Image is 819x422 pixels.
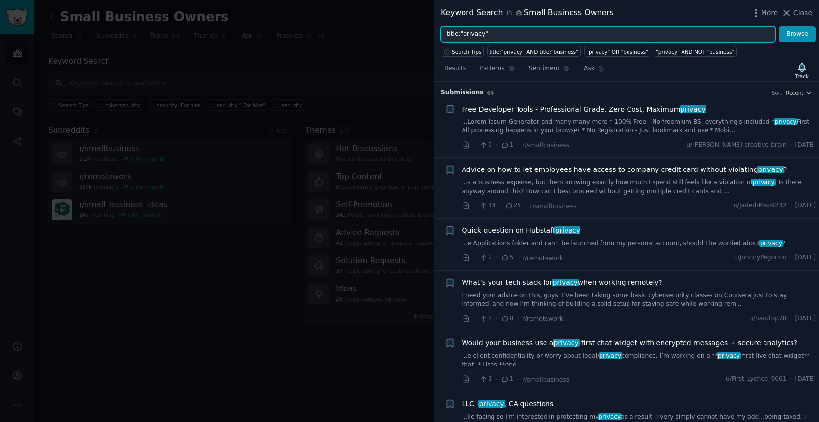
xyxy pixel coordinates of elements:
span: 1 [501,141,513,150]
span: · [474,253,476,263]
a: ...s a business expense, but them knowing exactly how much I spend still feels like a violation o... [462,178,816,196]
span: 64 [487,90,494,96]
span: 1 [479,375,491,384]
span: · [474,374,476,385]
span: privacy [599,352,622,359]
span: · [790,201,792,210]
span: Sentiment [529,64,560,73]
span: · [517,374,519,385]
span: 25 [505,201,521,210]
div: title:"privacy" AND title:"business" [490,48,579,55]
span: · [474,140,476,150]
span: More [761,8,778,18]
span: Close [793,8,812,18]
a: "privacy" AND NOT "business" [654,46,736,57]
span: 0 [479,141,491,150]
span: 3 [479,314,491,323]
span: u/[PERSON_NAME]-creative-brain [686,141,787,150]
span: · [524,201,526,211]
span: Would your business use a -first chat widget with encrypted messages + secure analytics? [462,338,797,348]
a: LLC -privacy, CA questions [462,399,554,409]
span: [DATE] [795,253,816,262]
span: · [495,140,497,150]
a: ...e Applications folder and can’t be launched from my personal account, should I be worried abou... [462,239,816,248]
span: in [506,9,512,18]
span: [DATE] [795,314,816,323]
button: Browse [779,26,816,43]
span: privacy [680,105,707,113]
span: privacy [717,352,740,359]
span: · [517,253,519,263]
span: [DATE] [795,375,816,384]
span: [DATE] [795,201,816,210]
a: Advice on how to let employees have access to company credit card without violatingprivacy? [462,165,787,175]
span: r/smallbusiness [522,142,569,149]
span: · [790,253,792,262]
a: Free Developer Tools - Professional Grade, Zero Cost, Maximumprivacy [462,104,706,114]
span: · [517,313,519,324]
span: u/JohnnyPegorino [734,253,787,262]
span: What’s your tech stack for when working remotely? [462,278,663,288]
span: u/Jaded-Map9232 [734,201,787,210]
span: Ask [584,64,595,73]
span: [DATE] [795,141,816,150]
button: More [751,8,778,18]
a: Sentiment [525,61,573,81]
div: Keyword Search Small Business Owners [441,7,614,19]
span: privacy [757,166,784,173]
span: privacy [752,179,775,186]
a: Ask [580,61,608,81]
a: Results [441,61,469,81]
a: Patterns [476,61,518,81]
span: Results [444,64,466,73]
a: ...Lorem Ipsum Generator and many many more * 100% Free - No freemium BS, everything's included *... [462,118,816,135]
span: · [790,375,792,384]
input: Try a keyword related to your business [441,26,775,43]
span: Submission s [441,88,484,97]
button: Search Tips [441,46,484,57]
span: LLC - , CA questions [462,399,554,409]
span: r/smallbusiness [522,376,569,383]
span: 8 [501,314,513,323]
span: r/remotework [522,315,563,322]
a: "privacy" OR "business" [584,46,651,57]
span: 2 [479,253,491,262]
span: Search Tips [452,48,482,55]
span: · [517,140,519,150]
a: What’s your tech stack forprivacywhen working remotely? [462,278,663,288]
span: 13 [479,201,495,210]
span: privacy [774,118,797,125]
span: privacy [598,413,622,420]
div: Sort [772,89,783,96]
span: · [495,313,497,324]
span: u/narutop78 [749,314,787,323]
span: · [790,141,792,150]
span: Free Developer Tools - Professional Grade, Zero Cost, Maximum [462,104,706,114]
span: · [495,253,497,263]
span: Patterns [480,64,504,73]
span: Advice on how to let employees have access to company credit card without violating ? [462,165,787,175]
span: · [474,201,476,211]
span: Quick question on Hubstaff [462,225,581,236]
span: 1 [501,375,513,384]
span: privacy [478,400,505,408]
a: title:"privacy" AND title:"business" [487,46,581,57]
span: privacy [553,339,580,347]
span: u/First_Lychee_9061 [726,375,787,384]
button: Recent [786,89,812,96]
span: privacy [759,240,783,247]
span: r/smallbusiness [530,203,577,210]
span: privacy [552,279,579,286]
div: "privacy" AND NOT "business" [656,48,734,55]
span: · [499,201,501,211]
span: · [790,314,792,323]
span: · [495,374,497,385]
a: ...e client confidentiality or worry about legal/privacycompliance. I’m working on a **privacy-fi... [462,352,816,369]
a: Quick question on Hubstaffprivacy [462,225,581,236]
span: · [474,313,476,324]
span: privacy [554,226,581,234]
a: I need your advice on this, guys. I’ve been taking some basic cybersecurity classes on Coursera j... [462,291,816,309]
a: Would your business use aprivacy-first chat widget with encrypted messages + secure analytics? [462,338,797,348]
button: Close [781,8,812,18]
button: Track [792,60,812,81]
